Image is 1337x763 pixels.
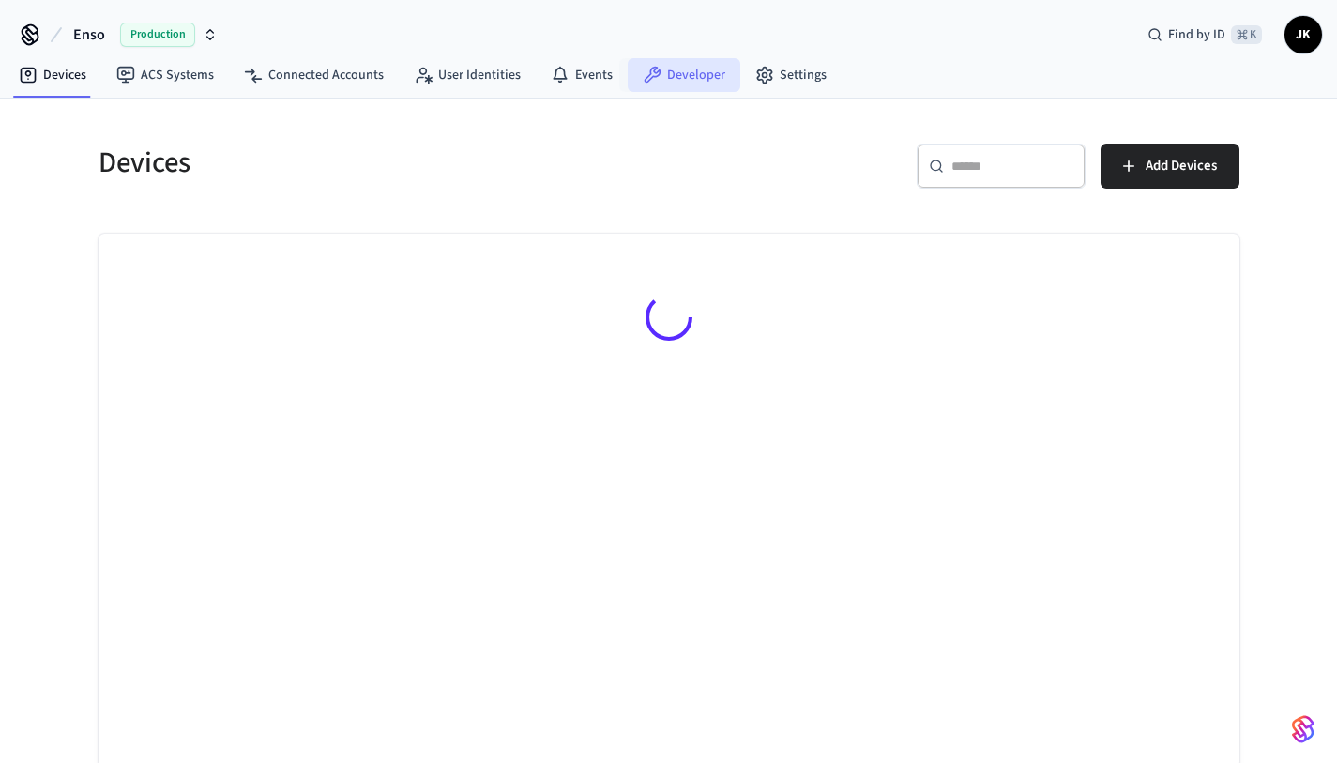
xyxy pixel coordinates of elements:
span: Production [120,23,195,47]
div: Find by ID⌘ K [1132,18,1277,52]
span: JK [1286,18,1320,52]
a: Devices [4,58,101,92]
span: Find by ID [1168,25,1225,44]
span: Add Devices [1146,154,1217,178]
a: User Identities [399,58,536,92]
a: Developer [628,58,740,92]
span: ⌘ K [1231,25,1262,44]
span: Enso [73,23,105,46]
a: Connected Accounts [229,58,399,92]
a: Settings [740,58,842,92]
a: ACS Systems [101,58,229,92]
img: SeamLogoGradient.69752ec5.svg [1292,714,1314,744]
h5: Devices [99,144,658,182]
a: Events [536,58,628,92]
button: Add Devices [1101,144,1239,189]
button: JK [1284,16,1322,53]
